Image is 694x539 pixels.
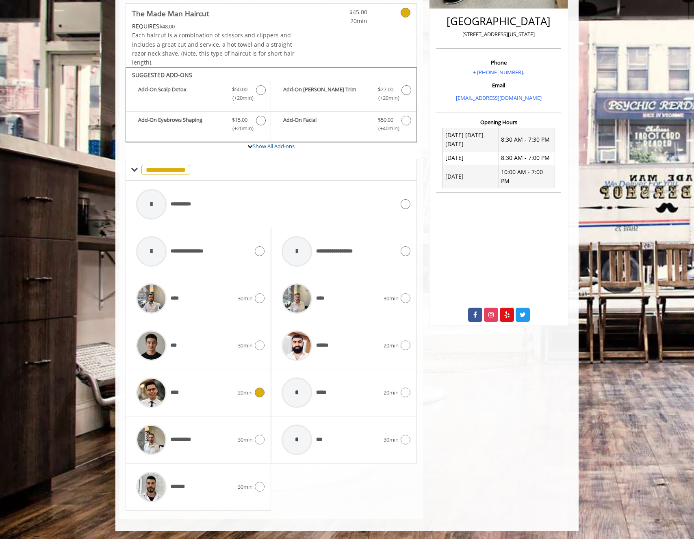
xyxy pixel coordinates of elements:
label: Add-On Beard Trim [275,85,412,104]
div: The Made Man Haircut Add-onS [126,67,417,143]
a: Show All Add-ons [253,142,295,150]
span: 20min [238,388,253,397]
h3: Phone [438,60,559,65]
span: Each haircut is a combination of scissors and clippers and includes a great cut and service, a ho... [132,31,295,66]
div: $48.00 [132,22,295,31]
b: Add-On Eyebrows Shaping [138,116,224,133]
span: $45.00 [319,8,367,17]
b: Add-On Facial [283,116,369,133]
h3: Email [438,82,559,88]
span: 30min [384,436,399,444]
label: Add-On Eyebrows Shaping [130,116,267,135]
b: Add-On [PERSON_NAME] Trim [283,85,369,102]
span: 20min [384,341,399,350]
p: [STREET_ADDRESS][US_STATE] [438,30,559,39]
span: $15.00 [232,116,247,124]
b: The Made Man Haircut [132,8,209,19]
span: 30min [238,483,253,491]
td: 10:00 AM - 7:00 PM [499,165,555,188]
a: [EMAIL_ADDRESS][DOMAIN_NAME] [456,94,542,101]
label: Add-On Scalp Detox [130,85,267,104]
span: 30min [238,294,253,303]
b: SUGGESTED ADD-ONS [132,71,192,79]
h3: Opening Hours [436,119,561,125]
span: (+20min ) [228,124,252,133]
span: 30min [238,341,253,350]
td: [DATE] [443,165,499,188]
span: 20min [384,388,399,397]
label: Add-On Facial [275,116,412,135]
td: 8:30 AM - 7:30 PM [499,128,555,151]
a: + [PHONE_NUMBER]. [473,69,524,76]
td: [DATE] [443,151,499,165]
span: (+20min ) [373,94,397,102]
td: [DATE] [DATE] [DATE] [443,128,499,151]
span: $50.00 [232,85,247,94]
span: This service needs some Advance to be paid before we block your appointment [132,22,159,30]
h2: [GEOGRAPHIC_DATA] [438,15,559,27]
span: $50.00 [378,116,393,124]
span: $27.00 [378,85,393,94]
span: (+20min ) [228,94,252,102]
b: Add-On Scalp Detox [138,85,224,102]
span: 30min [384,294,399,303]
span: 20min [319,17,367,26]
span: 30min [238,436,253,444]
td: 8:30 AM - 7:00 PM [499,151,555,165]
span: (+40min ) [373,124,397,133]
